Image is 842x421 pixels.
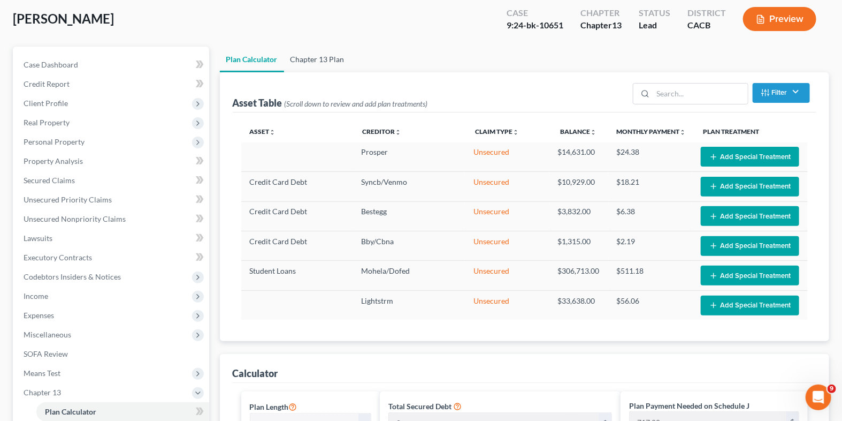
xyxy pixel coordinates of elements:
span: Expenses [24,311,54,320]
span: 9 [828,385,836,393]
div: Lead [639,19,670,32]
span: Codebtors Insiders & Notices [24,272,121,281]
td: Mohela/Dofed [353,261,465,290]
i: unfold_more [590,129,596,136]
button: Filter [753,83,810,103]
a: Balanceunfold_more [560,127,596,136]
button: Add Special Treatment [701,236,799,256]
a: Lawsuits [15,229,209,248]
td: Unsecured [465,201,549,231]
td: $306,713.00 [549,261,608,290]
a: Unsecured Priority Claims [15,190,209,209]
button: Add Special Treatment [701,296,799,315]
td: $33,638.00 [549,290,608,320]
td: $6.38 [608,201,692,231]
span: Personal Property [24,137,85,146]
button: Add Special Treatment [701,206,799,226]
i: unfold_more [270,129,276,136]
div: Status [639,7,670,19]
td: Unsecured [465,261,549,290]
a: Plan Calculator [220,47,284,72]
a: Property Analysis [15,152,209,171]
label: Total Secured Debt [388,401,451,412]
td: $10,929.00 [549,172,608,201]
span: (Scroll down to review and add plan treatments) [285,99,428,108]
input: Search... [653,84,748,104]
a: Unsecured Nonpriority Claims [15,209,209,229]
td: Credit Card Debt [241,172,353,201]
a: SOFA Review [15,344,209,364]
td: Credit Card Debt [241,231,353,261]
td: $2.19 [608,231,692,261]
a: Chapter 13 Plan [284,47,351,72]
th: Plan Treatment [695,121,808,142]
td: Student Loans [241,261,353,290]
span: Plan Calculator [45,407,96,416]
div: Calculator [233,367,278,380]
a: Credit Report [15,74,209,94]
div: District [687,7,726,19]
a: Claim Typeunfold_more [475,127,519,136]
span: Client Profile [24,99,68,108]
div: CACB [687,19,726,32]
button: Preview [743,7,816,31]
span: Lawsuits [24,234,52,243]
span: Property Analysis [24,156,83,166]
td: $3,832.00 [549,201,608,231]
span: Miscellaneous [24,330,71,339]
label: Plan Payment Needed on Schedule J [629,400,749,411]
span: Means Test [24,369,60,378]
button: Add Special Treatment [701,177,799,197]
i: unfold_more [680,129,686,136]
td: $56.06 [608,290,692,320]
span: Secured Claims [24,176,75,185]
a: Secured Claims [15,171,209,190]
td: $1,315.00 [549,231,608,261]
a: Creditorunfold_more [362,127,401,136]
td: $18.21 [608,172,692,201]
span: Credit Report [24,79,70,88]
i: unfold_more [395,129,401,136]
td: Lightstrm [353,290,465,320]
span: Chapter 13 [24,388,61,397]
div: Chapter [580,19,622,32]
i: unfold_more [512,129,519,136]
td: Bestegg [353,201,465,231]
div: Case [507,7,563,19]
button: Add Special Treatment [701,147,799,167]
a: Assetunfold_more [250,127,276,136]
td: $511.18 [608,261,692,290]
td: Unsecured [465,142,549,172]
div: Asset Table [233,96,428,109]
iframe: Intercom live chat [806,385,831,410]
button: Add Special Treatment [701,266,799,285]
span: [PERSON_NAME] [13,11,114,26]
span: Unsecured Priority Claims [24,195,112,204]
td: Credit Card Debt [241,201,353,231]
td: Unsecured [465,290,549,320]
a: Executory Contracts [15,248,209,267]
span: Unsecured Nonpriority Claims [24,214,126,223]
span: Case Dashboard [24,60,78,69]
td: $24.38 [608,142,692,172]
span: Real Property [24,118,70,127]
a: Case Dashboard [15,55,209,74]
td: Prosper [353,142,465,172]
td: Unsecured [465,172,549,201]
div: 9:24-bk-10651 [507,19,563,32]
label: Plan Length [250,400,297,413]
span: 13 [612,20,622,30]
td: Bby/Cbna [353,231,465,261]
div: Chapter [580,7,622,19]
span: SOFA Review [24,349,68,358]
span: Income [24,291,48,300]
a: Monthly Paymentunfold_more [617,127,686,136]
td: $14,631.00 [549,142,608,172]
td: Syncb/Venmo [353,172,465,201]
td: Unsecured [465,231,549,261]
span: Executory Contracts [24,253,92,262]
